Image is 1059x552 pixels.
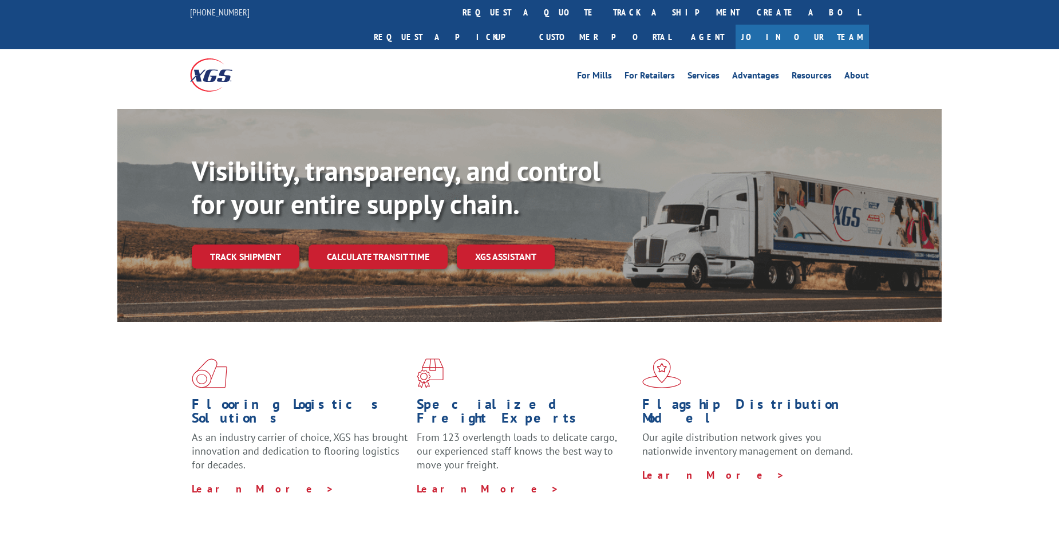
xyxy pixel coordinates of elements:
span: As an industry carrier of choice, XGS has brought innovation and dedication to flooring logistics... [192,431,408,471]
a: Advantages [732,71,779,84]
b: Visibility, transparency, and control for your entire supply chain. [192,153,600,222]
img: xgs-icon-focused-on-flooring-red [417,358,444,388]
a: Learn More > [417,482,559,495]
a: For Retailers [625,71,675,84]
a: Request a pickup [365,25,531,49]
img: xgs-icon-flagship-distribution-model-red [642,358,682,388]
span: Our agile distribution network gives you nationwide inventory management on demand. [642,431,853,458]
a: Join Our Team [736,25,869,49]
a: Customer Portal [531,25,679,49]
h1: Flooring Logistics Solutions [192,397,408,431]
a: Agent [679,25,736,49]
a: Learn More > [642,468,785,482]
a: Resources [792,71,832,84]
h1: Specialized Freight Experts [417,397,633,431]
h1: Flagship Distribution Model [642,397,859,431]
a: Calculate transit time [309,245,448,269]
p: From 123 overlength loads to delicate cargo, our experienced staff knows the best way to move you... [417,431,633,482]
a: [PHONE_NUMBER] [190,6,250,18]
a: About [844,71,869,84]
a: Learn More > [192,482,334,495]
img: xgs-icon-total-supply-chain-intelligence-red [192,358,227,388]
a: For Mills [577,71,612,84]
a: XGS ASSISTANT [457,245,555,269]
a: Services [687,71,720,84]
a: Track shipment [192,245,299,269]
